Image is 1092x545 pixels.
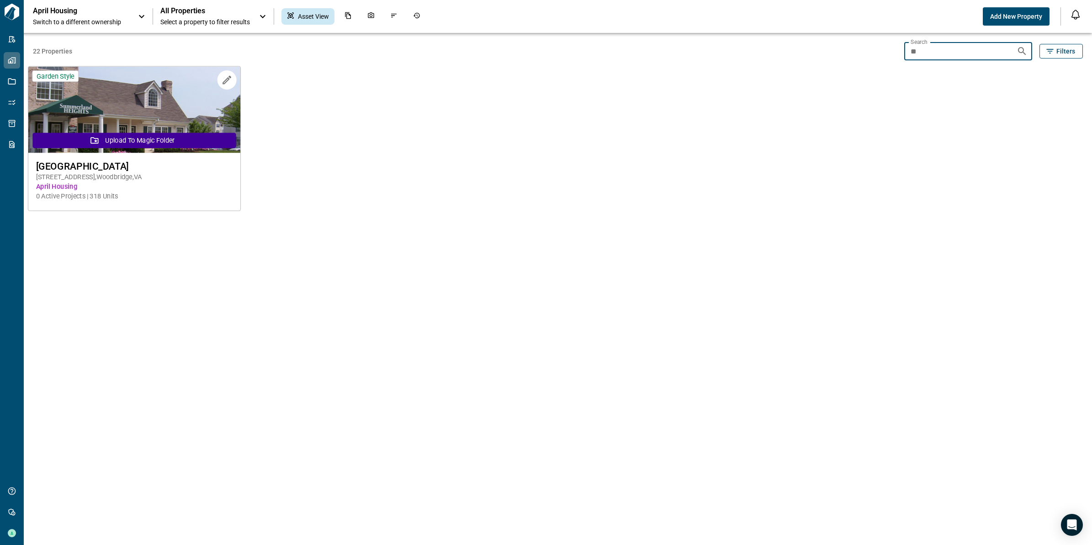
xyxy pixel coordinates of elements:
[1061,514,1083,536] div: Open Intercom Messenger
[1068,7,1083,22] button: Open notification feed
[160,6,250,16] span: All Properties
[990,12,1042,21] span: Add New Property
[1056,47,1075,56] span: Filters
[36,172,233,182] span: [STREET_ADDRESS] , Woodbridge , VA
[983,7,1050,26] button: Add New Property
[36,182,233,192] span: April Housing
[362,8,380,25] div: Photos
[33,6,115,16] p: April Housing
[298,12,329,21] span: Asset View
[160,17,250,27] span: Select a property to filter results
[339,8,357,25] div: Documents
[37,72,74,80] span: Garden Style
[32,133,236,148] button: Upload to Magic Folder
[36,192,233,201] span: 0 Active Projects | 318 Units
[28,67,240,153] img: property-asset
[33,17,129,27] span: Switch to a different ownership
[36,160,233,172] span: [GEOGRAPHIC_DATA]
[281,8,334,25] div: Asset View
[1039,44,1083,59] button: Filters
[33,47,901,56] span: 22 Properties
[408,8,426,25] div: Job History
[385,8,403,25] div: Issues & Info
[911,38,928,46] label: Search
[1013,42,1031,60] button: Search properties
